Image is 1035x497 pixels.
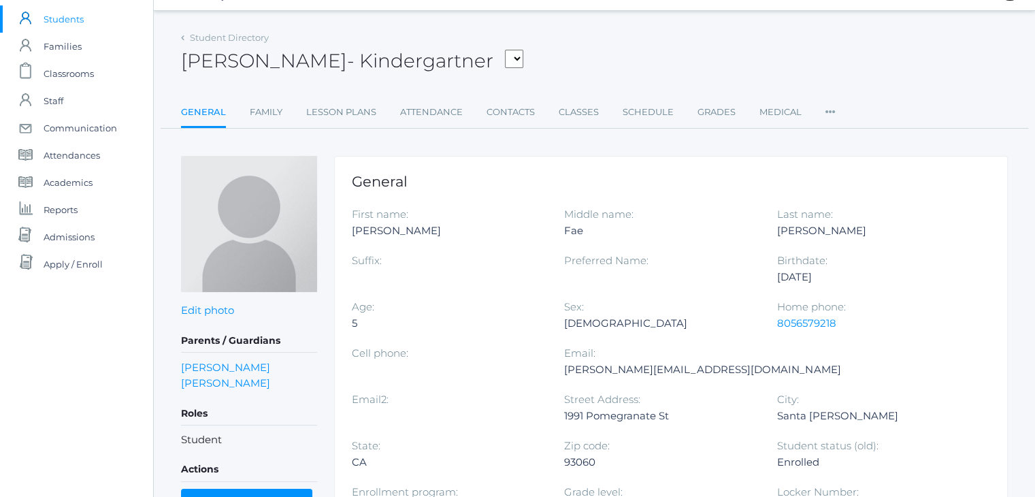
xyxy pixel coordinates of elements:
h5: Roles [181,402,317,426]
img: Luna Cardenas [181,156,317,292]
a: Classes [559,99,599,126]
h5: Actions [181,458,317,481]
label: Suffix: [352,254,382,267]
a: Medical [759,99,802,126]
span: Families [44,33,82,60]
a: Grades [697,99,736,126]
label: First name: [352,208,408,221]
span: Attendances [44,142,100,169]
div: [DATE] [777,269,969,285]
span: Communication [44,114,117,142]
span: Academics [44,169,93,196]
span: Admissions [44,223,95,251]
div: 93060 [564,454,756,470]
li: Student [181,432,317,448]
label: Zip code: [564,439,610,452]
div: 5 [352,315,544,332]
label: State: [352,439,380,452]
span: Apply / Enroll [44,251,103,278]
a: [PERSON_NAME] [181,376,270,389]
div: [PERSON_NAME] [352,223,544,239]
div: Enrolled [777,454,969,470]
div: 1991 Pomegranate St [564,408,756,424]
label: Cell phone: [352,347,408,359]
a: 8056579218 [777,317,836,330]
span: - Kindergartner [347,49,493,72]
span: Students [44,5,84,33]
a: Student Directory [190,32,269,43]
div: [DEMOGRAPHIC_DATA] [564,315,756,332]
a: General [181,99,226,128]
label: Sex: [564,300,584,313]
label: City: [777,393,799,406]
span: Reports [44,196,78,223]
label: Birthdate: [777,254,827,267]
h5: Parents / Guardians [181,330,317,353]
label: Age: [352,300,374,313]
label: Middle name: [564,208,634,221]
div: CA [352,454,544,470]
h2: [PERSON_NAME] [181,50,523,71]
label: Student status (old): [777,439,878,452]
a: [PERSON_NAME] [181,361,270,374]
h1: General [352,174,990,189]
a: Attendance [400,99,463,126]
span: Classrooms [44,60,94,87]
label: Preferred Name: [564,254,648,267]
div: Fae [564,223,756,239]
div: [PERSON_NAME][EMAIL_ADDRESS][DOMAIN_NAME] [564,362,840,378]
a: Family [250,99,282,126]
label: Email2: [352,393,389,406]
label: Email: [564,347,595,359]
div: [PERSON_NAME] [777,223,969,239]
span: Staff [44,87,63,114]
a: Contacts [487,99,535,126]
div: Santa [PERSON_NAME] [777,408,969,424]
a: Schedule [623,99,674,126]
label: Last name: [777,208,833,221]
label: Street Address: [564,393,640,406]
a: Edit photo [181,304,234,317]
a: Lesson Plans [306,99,376,126]
label: Home phone: [777,300,846,313]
